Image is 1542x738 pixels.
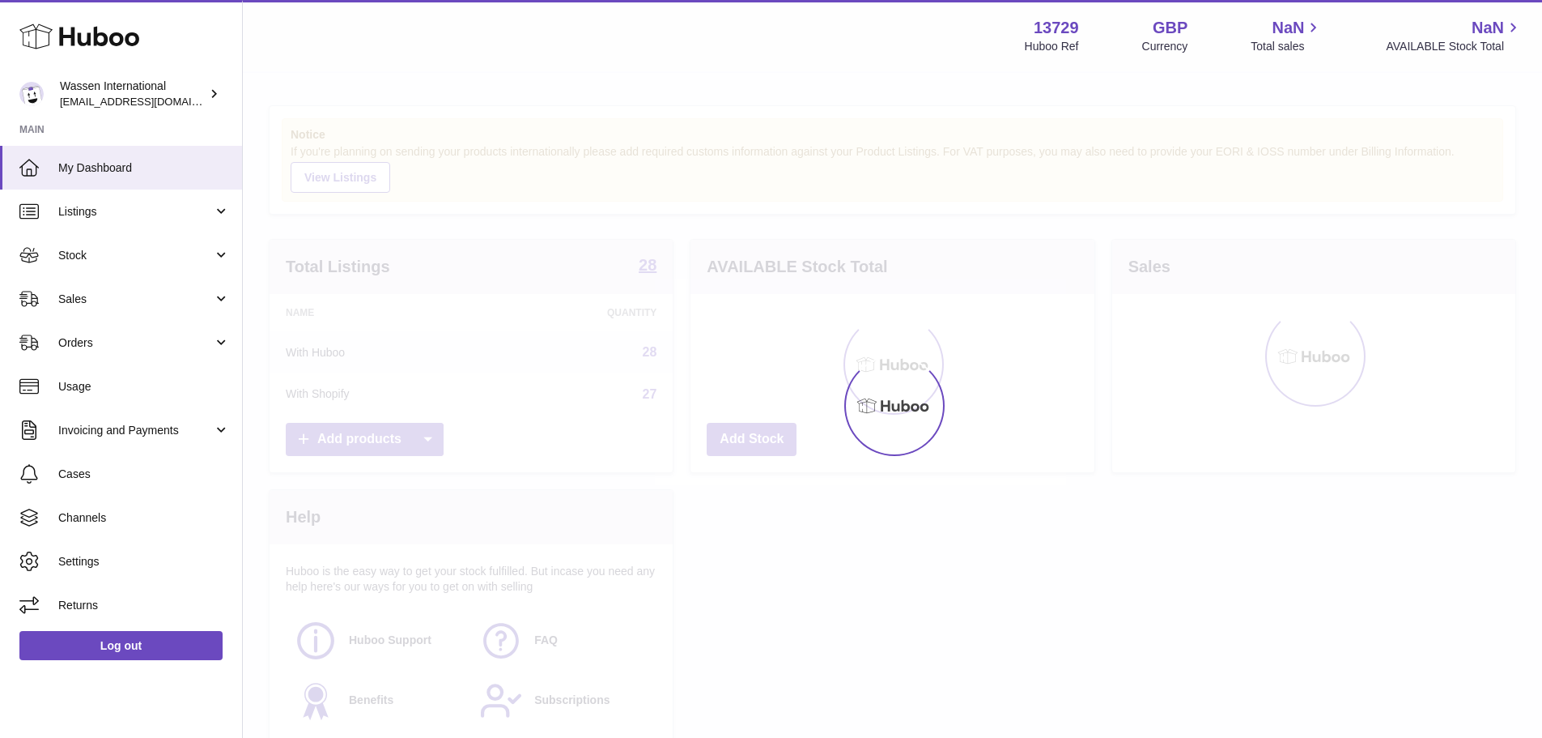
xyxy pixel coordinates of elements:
[58,467,230,482] span: Cases
[1386,39,1523,54] span: AVAILABLE Stock Total
[58,248,213,263] span: Stock
[1034,17,1079,39] strong: 13729
[58,598,230,613] span: Returns
[58,335,213,351] span: Orders
[58,554,230,569] span: Settings
[58,204,213,220] span: Listings
[1251,39,1323,54] span: Total sales
[1472,17,1504,39] span: NaN
[60,79,206,109] div: Wassen International
[60,95,238,108] span: [EMAIL_ADDRESS][DOMAIN_NAME]
[1251,17,1323,54] a: NaN Total sales
[19,631,223,660] a: Log out
[58,160,230,176] span: My Dashboard
[1025,39,1079,54] div: Huboo Ref
[1153,17,1187,39] strong: GBP
[58,510,230,526] span: Channels
[58,423,213,438] span: Invoicing and Payments
[19,82,44,106] img: internalAdmin-13729@internal.huboo.com
[58,379,230,395] span: Usage
[1272,17,1304,39] span: NaN
[58,292,213,307] span: Sales
[1142,39,1188,54] div: Currency
[1386,17,1523,54] a: NaN AVAILABLE Stock Total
